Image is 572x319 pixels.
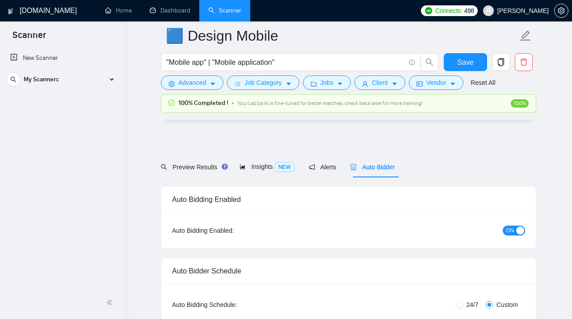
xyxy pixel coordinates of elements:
[421,58,438,66] span: search
[172,258,525,284] div: Auto Bidder Schedule
[161,164,167,170] span: search
[275,162,294,172] span: NEW
[309,164,315,170] span: notification
[106,298,115,307] span: double-left
[178,98,228,108] span: 100% Completed !
[492,53,510,71] button: copy
[244,78,282,88] span: Job Category
[416,80,423,87] span: idcard
[511,99,529,108] span: 100%
[286,80,292,87] span: caret-down
[554,4,568,18] button: setting
[303,76,351,90] button: folderJobscaret-down
[161,76,223,90] button: settingAdvancedcaret-down
[506,226,514,235] span: ON
[391,80,398,87] span: caret-down
[210,80,216,87] span: caret-down
[337,80,343,87] span: caret-down
[485,8,492,14] span: user
[450,80,456,87] span: caret-down
[172,300,290,310] div: Auto Bidding Schedule:
[311,80,317,87] span: folder
[409,59,415,65] span: info-circle
[457,57,473,68] span: Save
[3,71,122,92] li: My Scanners
[362,80,368,87] span: user
[471,78,495,88] a: Reset All
[435,6,462,16] span: Connects:
[372,78,388,88] span: Client
[3,49,122,67] li: New Scanner
[426,78,446,88] span: Vendor
[166,57,405,68] input: Search Freelance Jobs...
[172,187,525,212] div: Auto Bidding Enabled
[350,164,395,171] span: Auto Bidder
[172,226,290,235] div: Auto Bidding Enabled:
[492,58,509,66] span: copy
[237,100,423,106] span: Your Laziza AI is fine-tuned for better matches, check back later for more training!
[409,76,463,90] button: idcardVendorcaret-down
[463,300,482,310] span: 24/7
[168,80,175,87] span: setting
[161,164,225,171] span: Preview Results
[493,300,522,310] span: Custom
[105,7,132,14] a: homeHome
[444,53,487,71] button: Save
[10,49,114,67] a: New Scanner
[309,164,336,171] span: Alerts
[5,29,53,47] span: Scanner
[8,4,14,18] img: logo
[166,25,518,47] input: Scanner name...
[555,7,568,14] span: setting
[6,72,21,87] button: search
[425,7,432,14] img: upwork-logo.png
[240,163,294,170] span: Insights
[178,78,206,88] span: Advanced
[554,7,568,14] a: setting
[208,7,241,14] a: searchScanner
[24,71,59,88] span: My Scanners
[221,163,229,171] div: Tooltip anchor
[320,78,334,88] span: Jobs
[515,53,533,71] button: delete
[168,100,175,106] span: check-circle
[350,164,357,170] span: robot
[542,289,563,310] iframe: Intercom live chat
[235,80,241,87] span: bars
[464,6,474,16] span: 498
[227,76,299,90] button: barsJob Categorycaret-down
[421,53,438,71] button: search
[515,58,532,66] span: delete
[520,30,531,42] span: edit
[7,76,20,83] span: search
[240,164,246,170] span: area-chart
[354,76,405,90] button: userClientcaret-down
[150,7,190,14] a: dashboardDashboard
